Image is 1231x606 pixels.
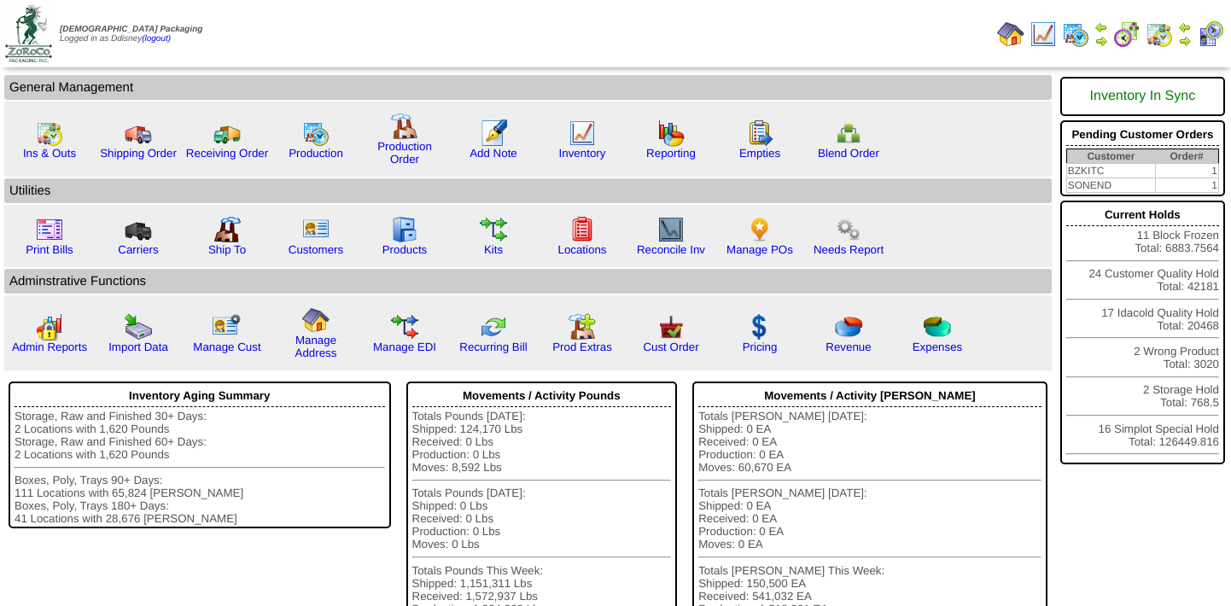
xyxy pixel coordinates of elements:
[1094,34,1108,48] img: arrowright.gif
[1197,20,1224,48] img: calendarcustomer.gif
[480,119,507,147] img: orders.gif
[480,216,507,243] img: workflow.gif
[1113,20,1141,48] img: calendarblend.gif
[552,341,612,353] a: Prod Extras
[459,341,527,353] a: Recurring Bill
[212,313,243,341] img: managecust.png
[12,341,87,353] a: Admin Reports
[913,341,963,353] a: Expenses
[125,119,152,147] img: truck.gif
[637,243,705,256] a: Reconcile Inv
[1066,124,1219,146] div: Pending Customer Orders
[814,243,884,256] a: Needs Report
[924,313,951,341] img: pie_chart2.png
[726,243,793,256] a: Manage POs
[186,147,268,160] a: Receiving Order
[208,243,246,256] a: Ship To
[470,147,517,160] a: Add Note
[15,410,385,525] div: Storage, Raw and Finished 30+ Days: 2 Locations with 1,620 Pounds Storage, Raw and Finished 60+ D...
[743,341,778,353] a: Pricing
[557,243,606,256] a: Locations
[15,385,385,407] div: Inventory Aging Summary
[1146,20,1173,48] img: calendarinout.gif
[1178,20,1192,34] img: arrowleft.gif
[569,313,596,341] img: prodextras.gif
[60,25,202,34] span: [DEMOGRAPHIC_DATA] Packaging
[213,216,241,243] img: factory2.gif
[125,216,152,243] img: truck3.gif
[36,216,63,243] img: invoice2.gif
[26,243,73,256] a: Print Bills
[373,341,436,353] a: Manage EDI
[569,119,596,147] img: line_graph.gif
[1066,80,1219,113] div: Inventory In Sync
[289,243,343,256] a: Customers
[391,313,418,341] img: edi.gif
[302,306,330,334] img: home.gif
[36,119,63,147] img: calendarinout.gif
[1155,164,1218,178] td: 1
[646,147,696,160] a: Reporting
[4,75,1052,100] td: General Management
[36,313,63,341] img: graph2.png
[657,216,685,243] img: line_graph2.gif
[739,147,780,160] a: Empties
[391,113,418,140] img: factory.gif
[4,269,1052,294] td: Adminstrative Functions
[1066,204,1219,226] div: Current Holds
[1094,20,1108,34] img: arrowleft.gif
[1066,149,1155,164] th: Customer
[4,178,1052,203] td: Utilities
[118,243,158,256] a: Carriers
[818,147,879,160] a: Blend Order
[1060,201,1225,464] div: 11 Block Frozen Total: 6883.7564 24 Customer Quality Hold Total: 42181 17 Idacold Quality Hold To...
[1155,178,1218,193] td: 1
[643,341,698,353] a: Cust Order
[746,119,773,147] img: workorder.gif
[100,147,177,160] a: Shipping Order
[60,25,202,44] span: Logged in as Ddisney
[382,243,428,256] a: Products
[1030,20,1057,48] img: line_graph.gif
[746,216,773,243] img: po.png
[698,385,1041,407] div: Movements / Activity [PERSON_NAME]
[295,334,337,359] a: Manage Address
[193,341,260,353] a: Manage Cust
[108,341,168,353] a: Import Data
[1062,20,1089,48] img: calendarprod.gif
[213,119,241,147] img: truck2.gif
[835,216,862,243] img: workflow.png
[302,119,330,147] img: calendarprod.gif
[826,341,871,353] a: Revenue
[657,119,685,147] img: graph.gif
[142,34,171,44] a: (logout)
[1178,34,1192,48] img: arrowright.gif
[657,313,685,341] img: cust_order.png
[746,313,773,341] img: dollar.gif
[835,119,862,147] img: network.png
[412,385,672,407] div: Movements / Activity Pounds
[480,313,507,341] img: reconcile.gif
[391,216,418,243] img: cabinet.gif
[125,313,152,341] img: import.gif
[5,5,52,62] img: zoroco-logo-small.webp
[997,20,1024,48] img: home.gif
[1155,149,1218,164] th: Order#
[289,147,343,160] a: Production
[377,140,432,166] a: Production Order
[484,243,503,256] a: Kits
[1066,164,1155,178] td: BZKITC
[1066,178,1155,193] td: SONEND
[559,147,606,160] a: Inventory
[23,147,76,160] a: Ins & Outs
[835,313,862,341] img: pie_chart.png
[302,216,330,243] img: customers.gif
[569,216,596,243] img: locations.gif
